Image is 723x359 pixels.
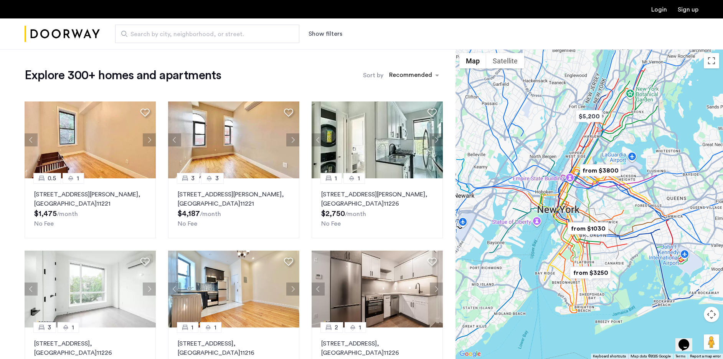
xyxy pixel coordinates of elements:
[25,178,156,238] a: 0.51[STREET_ADDRESS][PERSON_NAME], [GEOGRAPHIC_DATA]11221No Fee
[430,283,443,296] button: Next apartment
[385,68,443,82] ng-select: sort-apartment
[34,221,54,227] span: No Fee
[178,221,197,227] span: No Fee
[335,323,338,332] span: 2
[72,323,74,332] span: 1
[34,339,146,357] p: [STREET_ADDRESS] 11226
[321,221,341,227] span: No Fee
[631,354,671,358] span: Map data ©2025 Google
[77,174,79,183] span: 1
[457,349,483,359] a: Open this area in Google Maps (opens a new window)
[573,108,605,125] div: $5,200
[309,29,342,38] button: Show or hide filters
[214,323,216,332] span: 1
[430,133,443,146] button: Next apartment
[359,323,361,332] span: 1
[312,251,443,327] img: 2013_638555502213642215.jpeg
[168,251,299,327] img: 2012_638680378881248573.jpeg
[577,162,624,179] div: from $3800
[690,354,721,359] a: Report a map error
[704,307,719,322] button: Map camera controls
[25,133,38,146] button: Previous apartment
[565,220,612,237] div: from $1030
[25,283,38,296] button: Previous apartment
[675,328,700,351] iframe: chat widget
[25,101,156,178] img: 2016_638508057422366955.jpeg
[57,211,78,217] sub: /month
[130,30,278,39] span: Search by city, neighborhood, or street.
[345,211,366,217] sub: /month
[191,323,193,332] span: 1
[486,53,524,68] button: Show satellite imagery
[178,190,290,208] p: [STREET_ADDRESS][PERSON_NAME] 11221
[312,283,325,296] button: Previous apartment
[143,133,156,146] button: Next apartment
[704,53,719,68] button: Toggle fullscreen view
[25,20,100,48] img: logo
[200,211,221,217] sub: /month
[321,190,433,208] p: [STREET_ADDRESS][PERSON_NAME] 11226
[704,334,719,350] button: Drag Pegman onto the map to open Street View
[335,174,337,183] span: 1
[48,323,51,332] span: 3
[115,25,299,43] input: Apartment Search
[25,20,100,48] a: Cazamio Logo
[459,53,486,68] button: Show street map
[143,283,156,296] button: Next apartment
[321,210,345,218] span: $2,750
[34,210,57,218] span: $1,475
[168,133,181,146] button: Previous apartment
[675,354,685,359] a: Terms
[286,283,299,296] button: Next apartment
[168,283,181,296] button: Previous apartment
[286,133,299,146] button: Next apartment
[34,190,146,208] p: [STREET_ADDRESS][PERSON_NAME] 11221
[312,178,443,238] a: 11[STREET_ADDRESS][PERSON_NAME], [GEOGRAPHIC_DATA]11226No Fee
[25,68,221,83] h1: Explore 300+ homes and apartments
[178,339,290,357] p: [STREET_ADDRESS] 11216
[178,210,200,218] span: $4,187
[168,178,299,238] a: 33[STREET_ADDRESS][PERSON_NAME], [GEOGRAPHIC_DATA]11221No Fee
[321,339,433,357] p: [STREET_ADDRESS] 11226
[215,174,219,183] span: 3
[363,71,383,80] label: Sort by
[312,101,443,178] img: 2014_638590860018821391.jpeg
[358,174,360,183] span: 1
[168,101,299,178] img: 2016_638508057423839647.jpeg
[593,354,626,359] button: Keyboard shortcuts
[312,133,325,146] button: Previous apartment
[25,251,156,327] img: 2013_638548540036919748.jpeg
[191,174,195,183] span: 3
[457,349,483,359] img: Google
[388,70,432,81] div: Recommended
[48,174,56,183] span: 0.5
[678,7,698,13] a: Registration
[651,7,667,13] a: Login
[567,264,614,281] div: from $3250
